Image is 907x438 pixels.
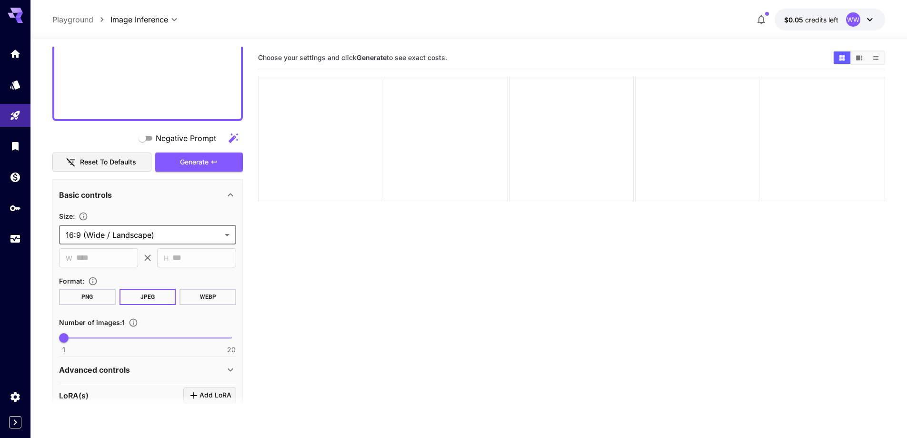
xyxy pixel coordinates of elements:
[10,233,21,245] div: Usage
[851,51,867,64] button: Show images in video view
[183,387,236,403] button: Click to add LoRA
[66,229,221,241] span: 16:9 (Wide / Landscape)
[59,390,89,401] p: LoRA(s)
[52,153,151,172] button: Reset to defaults
[156,132,216,144] span: Negative Prompt
[258,53,447,61] span: Choose your settings and click to see exact costs.
[199,389,231,401] span: Add LoRA
[833,51,885,65] div: Show images in grid viewShow images in video viewShow images in list view
[59,318,125,326] span: Number of images : 1
[775,9,885,31] button: $0.05WW
[52,14,110,25] nav: breadcrumb
[59,189,112,201] p: Basic controls
[784,15,838,25] div: $0.05
[10,202,21,214] div: API Keys
[227,345,236,355] span: 20
[125,318,142,327] button: Specify how many images to generate in a single request. Each image generation will be charged se...
[59,212,75,220] span: Size :
[59,289,116,305] button: PNG
[10,48,21,60] div: Home
[155,153,243,172] button: Generate
[784,16,805,24] span: $0.05
[110,14,168,25] span: Image Inference
[357,53,387,61] b: Generate
[120,289,176,305] button: JPEG
[59,277,84,285] span: Format :
[180,156,209,168] span: Generate
[66,253,72,264] span: W
[75,212,92,221] button: Adjust the dimensions of the generated image by specifying its width and height in pixels, or sel...
[10,79,21,91] div: Models
[52,14,93,25] a: Playground
[10,171,21,183] div: Wallet
[59,364,130,376] p: Advanced controls
[10,140,21,152] div: Library
[62,345,65,355] span: 1
[846,12,860,27] div: WW
[9,416,21,428] button: Expand sidebar
[84,276,101,286] button: Choose the file format for the output image.
[179,289,236,305] button: WEBP
[10,391,21,403] div: Settings
[59,183,236,206] div: Basic controls
[834,51,850,64] button: Show images in grid view
[805,16,838,24] span: credits left
[867,51,884,64] button: Show images in list view
[164,253,169,264] span: H
[10,110,21,122] div: Playground
[59,358,236,381] div: Advanced controls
